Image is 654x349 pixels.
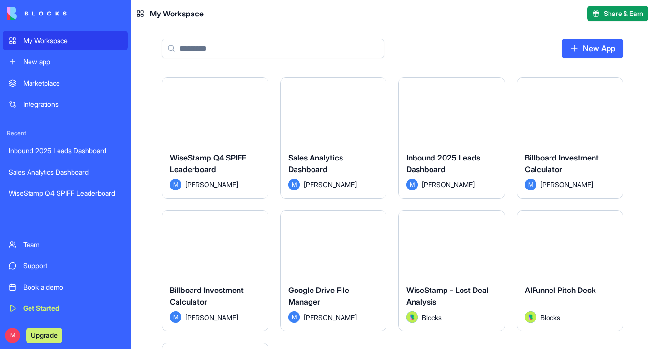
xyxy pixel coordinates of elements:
span: M [170,311,181,323]
div: Support [23,261,122,271]
div: WiseStamp Q4 SPIFF Leaderboard [9,189,122,198]
a: Get Started [3,299,128,318]
div: Book a demo [23,282,122,292]
a: Integrations [3,95,128,114]
span: Billboard Investment Calculator [170,285,244,306]
button: Share & Earn [587,6,648,21]
img: Avatar [406,311,418,323]
span: [PERSON_NAME] [185,179,238,189]
a: Billboard Investment CalculatorM[PERSON_NAME] [162,210,268,332]
div: Inbound 2025 Leads Dashboard [9,146,122,156]
a: Support [3,256,128,276]
span: Recent [3,130,128,137]
a: AIFunnel Pitch DeckAvatarBlocks [517,210,624,332]
span: My Workspace [150,8,204,19]
div: Get Started [23,304,122,313]
a: WiseStamp Q4 SPIFF Leaderboard [3,184,128,203]
span: Share & Earn [604,9,643,18]
span: [PERSON_NAME] [304,179,357,189]
a: My Workspace [3,31,128,50]
span: [PERSON_NAME] [185,312,238,322]
div: New app [23,57,122,67]
span: Blocks [540,312,560,322]
span: M [406,179,418,190]
a: New App [562,39,623,58]
a: Upgrade [26,330,62,340]
img: logo [7,7,67,20]
span: Sales Analytics Dashboard [288,153,343,174]
a: Marketplace [3,73,128,93]
span: [PERSON_NAME] [304,312,357,322]
span: AIFunnel Pitch Deck [525,285,596,295]
button: Upgrade [26,328,62,343]
a: Sales Analytics DashboardM[PERSON_NAME] [280,77,387,199]
span: M [525,179,536,190]
a: Sales Analytics Dashboard [3,162,128,182]
span: Inbound 2025 Leads Dashboard [406,153,480,174]
span: WiseStamp - Lost Deal Analysis [406,285,489,306]
span: M [170,179,181,190]
a: Inbound 2025 Leads Dashboard [3,141,128,160]
img: Avatar [525,311,536,323]
a: Inbound 2025 Leads DashboardM[PERSON_NAME] [398,77,505,199]
span: [PERSON_NAME] [540,179,593,189]
span: [PERSON_NAME] [422,179,475,189]
span: Blocks [422,312,442,322]
span: M [288,179,300,190]
span: Google Drive File Manager [288,285,349,306]
a: Book a demo [3,277,128,297]
div: Integrations [23,100,122,109]
span: Billboard Investment Calculator [525,153,599,174]
div: Marketplace [23,78,122,88]
a: Google Drive File ManagerM[PERSON_NAME] [280,210,387,332]
a: New app [3,52,128,72]
div: Team [23,240,122,249]
div: Sales Analytics Dashboard [9,167,122,177]
a: Team [3,235,128,254]
span: M [288,311,300,323]
a: WiseStamp Q4 SPIFF LeaderboardM[PERSON_NAME] [162,77,268,199]
span: M [5,328,20,343]
div: My Workspace [23,36,122,45]
span: WiseStamp Q4 SPIFF Leaderboard [170,153,246,174]
a: WiseStamp - Lost Deal AnalysisAvatarBlocks [398,210,505,332]
a: Billboard Investment CalculatorM[PERSON_NAME] [517,77,624,199]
